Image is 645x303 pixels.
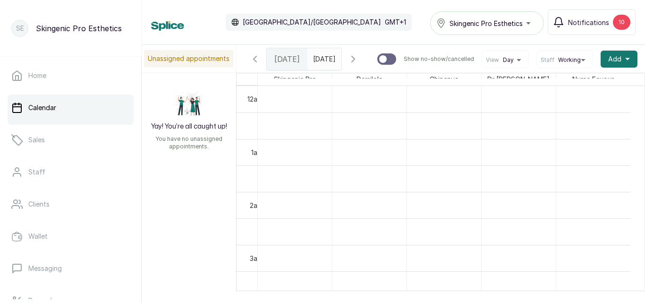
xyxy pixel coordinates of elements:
span: Skingenic Pro [272,73,318,85]
span: Add [608,54,621,64]
span: Chinenye [428,73,460,85]
a: Staff [8,159,134,185]
div: 3am [248,253,264,263]
p: You have no unassigned appointments. [147,135,230,150]
a: Home [8,62,134,89]
p: SE [16,24,24,33]
p: Staff [28,167,45,177]
p: Messaging [28,264,62,273]
div: 1am [249,147,264,157]
button: ViewDay [486,56,525,64]
button: StaffWorking [541,56,589,64]
button: Notifications10 [548,9,636,35]
a: Wallet [8,223,134,250]
span: Staff [541,56,554,64]
div: [DATE] [267,48,307,70]
a: Calendar [8,95,134,121]
h2: Yay! You’re all caught up! [151,122,227,131]
span: Skingenic Pro Esthetics [450,18,523,28]
button: Add [601,51,637,68]
a: Sales [8,127,134,153]
span: Notifications [568,17,609,27]
p: Sales [28,135,45,145]
p: GMT+1 [385,17,406,27]
div: 12am [246,94,264,104]
span: Nurse Favour [570,73,616,85]
span: Working [558,56,581,64]
div: 2am [248,200,264,210]
p: Wallet [28,232,48,241]
div: 10 [613,15,630,30]
p: Show no-show/cancelled [404,55,474,63]
p: [GEOGRAPHIC_DATA]/[GEOGRAPHIC_DATA] [243,17,381,27]
span: View [486,56,499,64]
a: Clients [8,191,134,217]
p: Calendar [28,103,56,113]
button: Skingenic Pro Esthetics [430,11,544,35]
p: Clients [28,199,50,209]
span: [DATE] [274,53,300,65]
p: Skingenic Pro Esthetics [36,23,122,34]
p: Home [28,71,46,80]
span: Dr [PERSON_NAME] [485,73,552,85]
p: Unassigned appointments [144,50,233,67]
a: Messaging [8,255,134,282]
span: Day [503,56,514,64]
span: Damilola [355,73,384,85]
